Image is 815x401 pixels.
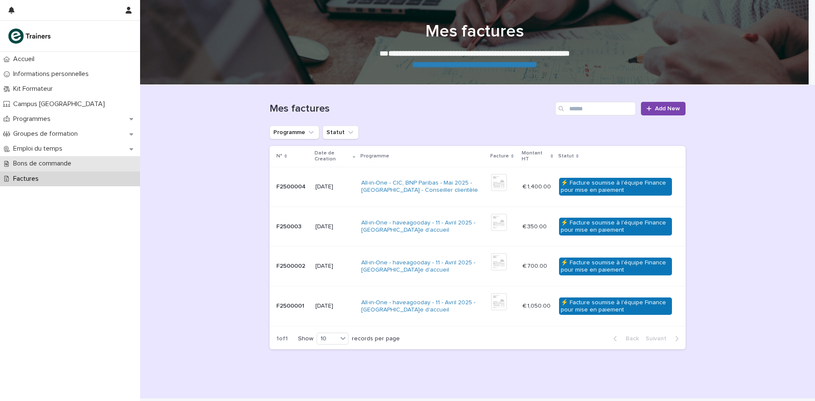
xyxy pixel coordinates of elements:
[317,334,337,343] div: 10
[655,106,680,112] span: Add New
[522,149,548,164] p: Montant HT
[270,328,295,349] p: 1 of 1
[10,160,78,168] p: Bons de commande
[276,222,303,230] p: F250003
[298,335,313,342] p: Show
[361,219,484,234] a: All-in-One - haveagooday - 11 - Avril 2025 - [GEOGRAPHIC_DATA]e d'accueil
[270,103,552,115] h1: Mes factures
[270,167,686,207] tr: F2500004F2500004 [DATE]All-in-One - CIC, BNP Paribas - Mai 2025 - [GEOGRAPHIC_DATA] - Conseiller ...
[315,149,351,164] p: Date de Creation
[315,223,354,230] p: [DATE]
[361,259,484,274] a: All-in-One - haveagooday - 11 - Avril 2025 - [GEOGRAPHIC_DATA]e d'accueil
[276,151,282,161] p: N°
[361,299,484,314] a: All-in-One - haveagooday - 11 - Avril 2025 - [GEOGRAPHIC_DATA]e d'accueil
[10,130,84,138] p: Groupes de formation
[523,301,552,310] p: € 1,050.00
[361,179,484,194] a: All-in-One - CIC, BNP Paribas - Mai 2025 - [GEOGRAPHIC_DATA] - Conseiller clientèle
[10,70,96,78] p: Informations personnelles
[270,207,686,247] tr: F250003F250003 [DATE]All-in-One - haveagooday - 11 - Avril 2025 - [GEOGRAPHIC_DATA]e d'accueil € ...
[642,335,686,342] button: Next
[315,183,354,191] p: [DATE]
[621,336,639,342] span: Back
[10,175,45,183] p: Factures
[315,303,354,310] p: [DATE]
[646,336,672,342] span: Next
[559,218,672,236] div: ⚡ Facture soumise à l'équipe Finance pour mise en paiement
[558,151,574,161] p: Statut
[352,335,400,342] p: records per page
[10,115,57,123] p: Programmes
[10,145,69,153] p: Emploi du temps
[323,126,359,139] button: Statut
[10,85,59,93] p: Kit Formateur
[559,258,672,275] div: ⚡ Facture soumise à l'équipe Finance pour mise en paiement
[7,28,53,45] img: K0CqGN7SDeD6s4JG8KQk
[10,100,112,108] p: Campus [GEOGRAPHIC_DATA]
[270,286,686,326] tr: F2500001F2500001 [DATE]All-in-One - haveagooday - 11 - Avril 2025 - [GEOGRAPHIC_DATA]e d'accueil ...
[523,222,548,230] p: € 350.00
[555,102,636,115] input: Search
[559,178,672,196] div: ⚡ Facture soumise à l'équipe Finance pour mise en paiement
[270,247,686,286] tr: F2500002F2500002 [DATE]All-in-One - haveagooday - 11 - Avril 2025 - [GEOGRAPHIC_DATA]e d'accueil ...
[360,151,389,161] p: Programme
[490,151,509,161] p: Facture
[276,261,307,270] p: F2500002
[10,55,41,63] p: Accueil
[641,102,686,115] a: Add New
[523,182,553,191] p: € 1,400.00
[559,297,672,315] div: ⚡ Facture soumise à l'équipe Finance pour mise en paiement
[607,335,642,342] button: Back
[270,126,319,139] button: Programme
[276,182,307,191] p: F2500004
[267,21,683,42] h1: Mes factures
[315,263,354,270] p: [DATE]
[523,261,549,270] p: € 700.00
[276,301,306,310] p: F2500001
